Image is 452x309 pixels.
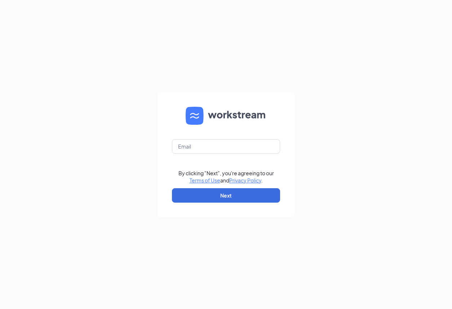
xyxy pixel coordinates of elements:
[178,169,274,184] div: By clicking "Next", you're agreeing to our and .
[172,188,280,203] button: Next
[186,107,266,125] img: WS logo and Workstream text
[229,177,261,184] a: Privacy Policy
[172,139,280,154] input: Email
[190,177,220,184] a: Terms of Use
